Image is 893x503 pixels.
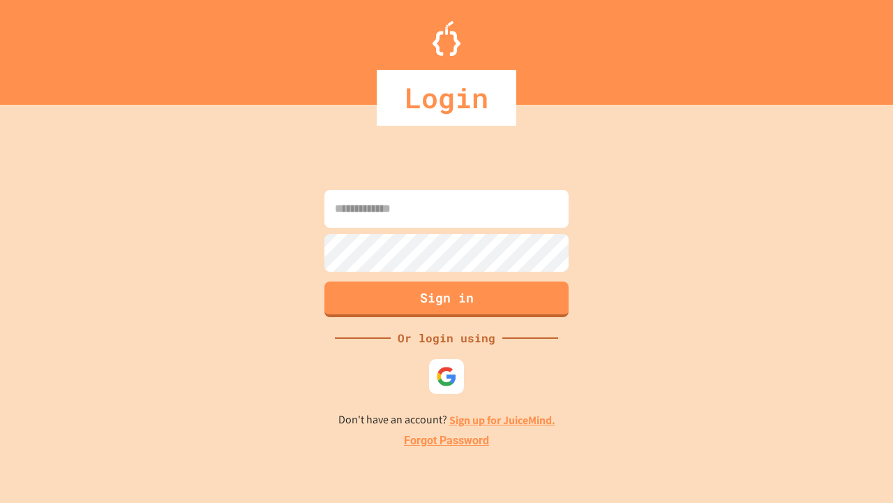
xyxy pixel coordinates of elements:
[404,432,489,449] a: Forgot Password
[433,21,460,56] img: Logo.svg
[436,366,457,387] img: google-icon.svg
[449,413,555,428] a: Sign up for JuiceMind.
[324,282,569,317] button: Sign in
[391,330,502,347] div: Or login using
[338,411,555,429] p: Don't have an account?
[377,70,516,126] div: Login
